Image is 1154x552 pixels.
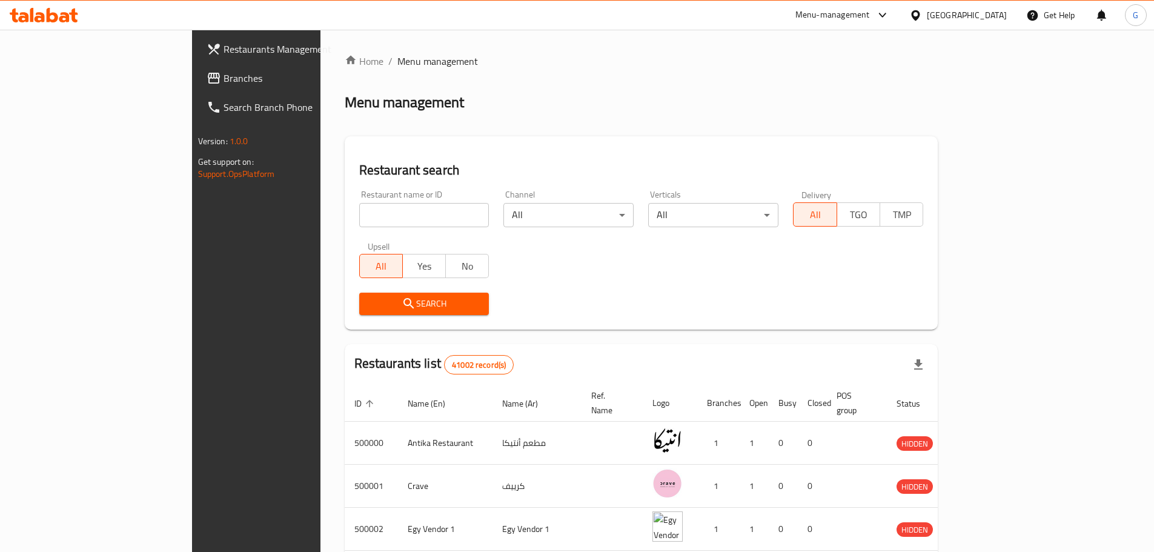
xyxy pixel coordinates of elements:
span: Get support on: [198,154,254,170]
span: Name (Ar) [502,396,554,411]
h2: Restaurant search [359,161,924,179]
span: HIDDEN [897,437,933,451]
th: Logo [643,385,697,422]
div: Total records count [444,355,514,374]
input: Search for restaurant name or ID.. [359,203,489,227]
span: POS group [837,388,872,417]
span: All [365,258,398,275]
th: Busy [769,385,798,422]
td: مطعم أنتيكا [492,422,582,465]
td: 1 [697,465,740,508]
div: HIDDEN [897,436,933,451]
span: Search Branch Phone [224,100,375,115]
li: / [388,54,393,68]
span: Status [897,396,936,411]
span: Name (En) [408,396,461,411]
th: Closed [798,385,827,422]
span: Version: [198,133,228,149]
div: HIDDEN [897,479,933,494]
span: HIDDEN [897,523,933,537]
button: All [359,254,403,278]
div: All [648,203,778,227]
th: Open [740,385,769,422]
span: TMP [885,206,918,224]
span: Yes [408,258,441,275]
div: [GEOGRAPHIC_DATA] [927,8,1007,22]
a: Support.OpsPlatform [198,166,275,182]
span: Restaurants Management [224,42,375,56]
div: Menu-management [795,8,870,22]
td: Egy Vendor 1 [398,508,492,551]
label: Delivery [801,190,832,199]
h2: Restaurants list [354,354,514,374]
button: All [793,202,837,227]
td: 0 [798,465,827,508]
span: All [798,206,832,224]
button: Search [359,293,489,315]
img: Egy Vendor 1 [652,511,683,542]
span: Menu management [397,54,478,68]
label: Upsell [368,242,390,250]
button: No [445,254,489,278]
td: 1 [697,508,740,551]
a: Branches [197,64,385,93]
span: TGO [842,206,875,224]
span: HIDDEN [897,480,933,494]
td: Egy Vendor 1 [492,508,582,551]
button: TGO [837,202,880,227]
td: 1 [697,422,740,465]
td: 0 [798,422,827,465]
span: Branches [224,71,375,85]
span: 1.0.0 [230,133,248,149]
td: Antika Restaurant [398,422,492,465]
h2: Menu management [345,93,464,112]
td: 0 [798,508,827,551]
nav: breadcrumb [345,54,938,68]
span: ID [354,396,377,411]
td: 0 [769,465,798,508]
td: كرييف [492,465,582,508]
img: Antika Restaurant [652,425,683,456]
div: HIDDEN [897,522,933,537]
div: Export file [904,350,933,379]
span: No [451,258,484,275]
span: 41002 record(s) [445,359,513,371]
div: All [503,203,634,227]
td: 0 [769,422,798,465]
button: TMP [880,202,923,227]
th: Branches [697,385,740,422]
button: Yes [402,254,446,278]
td: 1 [740,508,769,551]
a: Search Branch Phone [197,93,385,122]
a: Restaurants Management [197,35,385,64]
span: Search [369,296,480,311]
td: 1 [740,422,769,465]
td: 1 [740,465,769,508]
td: Crave [398,465,492,508]
td: 0 [769,508,798,551]
span: G [1133,8,1138,22]
span: Ref. Name [591,388,628,417]
img: Crave [652,468,683,499]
